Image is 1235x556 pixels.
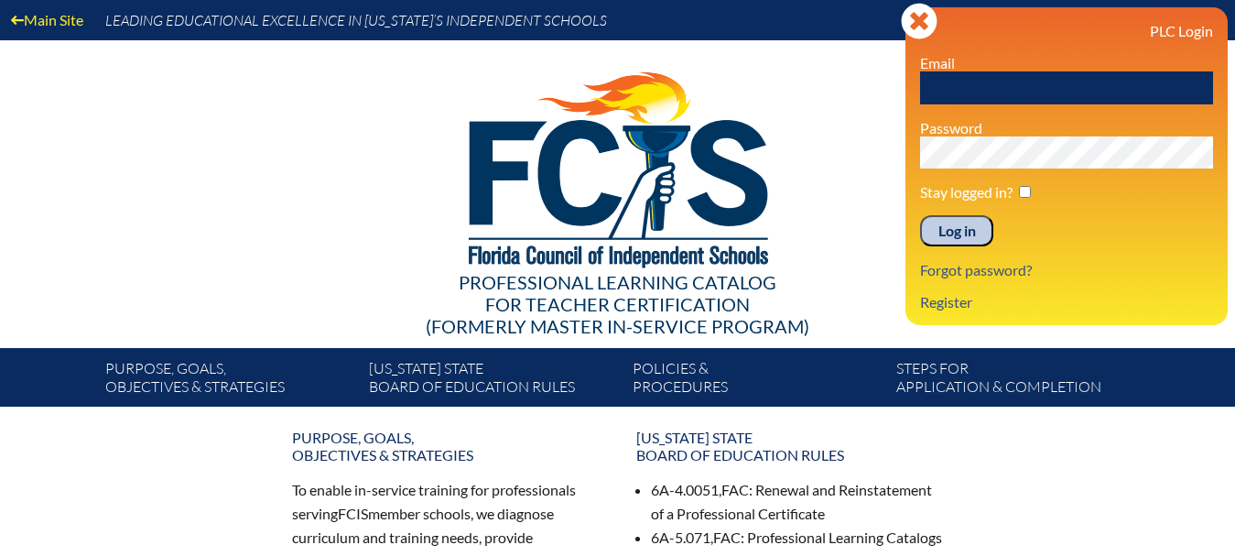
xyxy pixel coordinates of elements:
a: Purpose, goals,objectives & strategies [281,421,611,471]
input: Log in [920,215,993,246]
label: Stay logged in? [920,183,1013,201]
a: [US_STATE] StateBoard of Education rules [362,355,625,407]
a: Main Site [4,7,91,32]
a: Register [913,289,980,314]
span: FCIS [338,505,368,522]
label: Email [920,54,955,71]
span: FAC [713,529,741,546]
a: Forgot password? [913,257,1039,282]
span: FAC [721,481,749,498]
a: Policies &Procedures [625,355,889,407]
li: 6A-4.0051, : Renewal and Reinstatement of a Professional Certificate [651,478,944,526]
span: for Teacher Certification [485,293,750,315]
label: Password [920,119,982,136]
img: FCISlogo221.eps [428,40,807,290]
svg: Close [901,3,937,39]
a: Purpose, goals,objectives & strategies [98,355,362,407]
li: 6A-5.071, : Professional Learning Catalogs [651,526,944,550]
a: Steps forapplication & completion [889,355,1153,407]
h3: PLC Login [920,22,1213,39]
div: Professional Learning Catalog (formerly Master In-service Program) [91,271,1145,337]
a: [US_STATE] StateBoard of Education rules [625,421,955,471]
